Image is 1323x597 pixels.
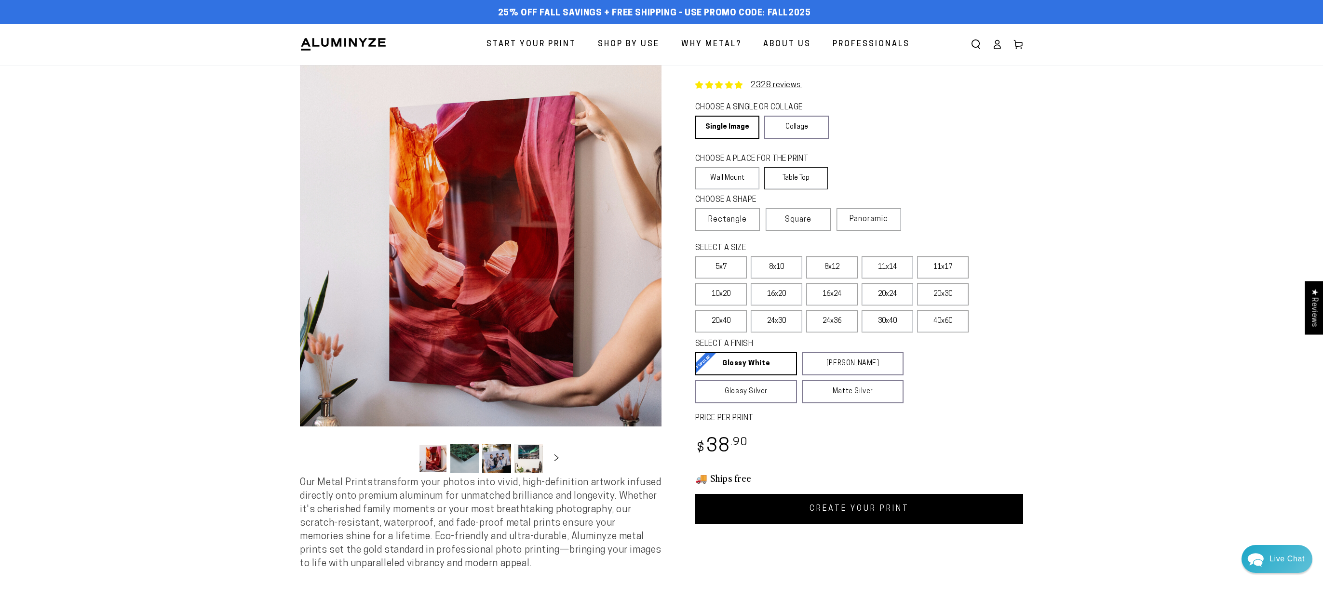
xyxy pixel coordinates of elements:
[862,310,913,332] label: 30x40
[751,81,802,89] a: 2328 reviews.
[300,65,661,476] media-gallery: Gallery Viewer
[695,339,880,350] legend: SELECT A FINISH
[450,444,479,473] button: Load image 2 in gallery view
[1305,281,1323,334] div: Click to open Judge.me floating reviews tab
[751,310,802,332] label: 24x30
[695,154,819,165] legend: CHOOSE A PLACE FOR THE PRINT
[708,214,747,226] span: Rectangle
[394,448,416,469] button: Slide left
[695,352,797,375] a: Glossy White
[825,32,917,57] a: Professionals
[546,448,567,469] button: Slide right
[785,214,811,226] span: Square
[695,167,759,189] label: Wall Mount
[917,283,969,305] label: 20x30
[300,37,387,52] img: Aluminyze
[486,38,576,52] span: Start Your Print
[806,310,858,332] label: 24x36
[802,352,904,375] a: [PERSON_NAME]
[695,494,1023,524] a: CREATE YOUR PRINT
[482,444,511,473] button: Load image 3 in gallery view
[695,413,1023,424] label: PRICE PER PRINT
[514,444,543,473] button: Load image 4 in gallery view
[300,478,661,569] span: Our Metal Prints transform your photos into vivid, high-definition artwork infused directly onto ...
[806,283,858,305] label: 16x24
[695,195,821,206] legend: CHOOSE A SHAPE
[862,256,913,279] label: 11x14
[751,283,802,305] label: 16x20
[498,8,811,19] span: 25% off FALL Savings + Free Shipping - Use Promo Code: FALL2025
[695,380,797,403] a: Glossy Silver
[695,438,748,456] bdi: 38
[697,442,705,455] span: $
[751,256,802,279] label: 8x10
[695,283,747,305] label: 10x20
[695,243,888,254] legend: SELECT A SIZE
[695,116,759,139] a: Single Image
[764,167,828,189] label: Table Top
[598,38,660,52] span: Shop By Use
[479,32,583,57] a: Start Your Print
[695,102,820,113] legend: CHOOSE A SINGLE OR COLLAGE
[695,472,1023,484] h3: 🚚 Ships free
[418,444,447,473] button: Load image 1 in gallery view
[591,32,667,57] a: Shop By Use
[1269,545,1305,573] div: Contact Us Directly
[806,256,858,279] label: 8x12
[764,116,828,139] a: Collage
[917,256,969,279] label: 11x17
[802,380,904,403] a: Matte Silver
[681,38,742,52] span: Why Metal?
[917,310,969,332] label: 40x60
[862,283,913,305] label: 20x24
[1242,545,1312,573] div: Chat widget toggle
[965,34,986,55] summary: Search our site
[695,256,747,279] label: 5x7
[674,32,749,57] a: Why Metal?
[730,437,748,448] sup: .90
[756,32,818,57] a: About Us
[833,38,910,52] span: Professionals
[695,310,747,332] label: 20x40
[763,38,811,52] span: About Us
[850,215,888,223] span: Panoramic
